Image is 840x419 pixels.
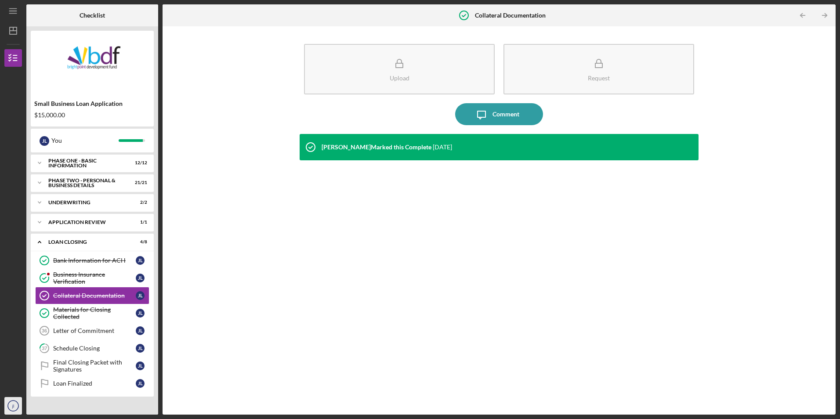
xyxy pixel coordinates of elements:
div: $15,000.00 [34,112,150,119]
div: Loan Finalized [53,380,136,387]
a: Final Closing Packet with Signaturesjl [35,357,149,375]
tspan: 37 [42,346,47,351]
div: Schedule Closing [53,345,136,352]
div: Upload [390,75,409,81]
a: Loan Finalizedjl [35,375,149,392]
a: Collateral Documentationjl [35,287,149,304]
div: You [51,133,119,148]
button: Upload [304,44,495,94]
a: Business Insurance Verificationjl [35,269,149,287]
a: 36Letter of Commitmentjl [35,322,149,340]
div: Final Closing Packet with Signatures [53,359,136,373]
div: j l [136,326,145,335]
div: Underwriting [48,200,125,205]
div: Request [588,75,610,81]
div: Comment [492,103,519,125]
div: j l [136,291,145,300]
div: j l [136,344,145,353]
button: Request [503,44,694,94]
div: Loan Closing [48,239,125,245]
text: jl [12,404,14,408]
div: 2 / 2 [131,200,147,205]
div: Small Business Loan Application [34,100,150,107]
a: Bank Information for ACHjl [35,252,149,269]
img: Product logo [31,35,154,88]
div: j l [136,274,145,282]
b: Checklist [80,12,105,19]
div: j l [136,256,145,265]
button: Comment [455,103,543,125]
div: Letter of Commitment [53,327,136,334]
div: j l [136,379,145,388]
button: jl [4,397,22,415]
div: 4 / 8 [131,239,147,245]
a: Materials for Closing Collectedjl [35,304,149,322]
div: j l [136,309,145,318]
div: 1 / 1 [131,220,147,225]
time: 2025-09-22 14:48 [433,144,452,151]
div: Materials for Closing Collected [53,306,136,320]
div: Application Review [48,220,125,225]
div: Business Insurance Verification [53,271,136,285]
b: Collateral Documentation [475,12,546,19]
div: j l [40,136,49,146]
div: 21 / 21 [131,180,147,185]
div: PHASE TWO - PERSONAL & BUSINESS DETAILS [48,178,125,188]
a: 37Schedule Closingjl [35,340,149,357]
div: j l [136,361,145,370]
div: [PERSON_NAME] Marked this Complete [322,144,431,151]
div: Bank Information for ACH [53,257,136,264]
tspan: 36 [42,328,47,333]
div: Collateral Documentation [53,292,136,299]
div: Phase One - Basic Information [48,158,125,168]
div: 12 / 12 [131,160,147,166]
